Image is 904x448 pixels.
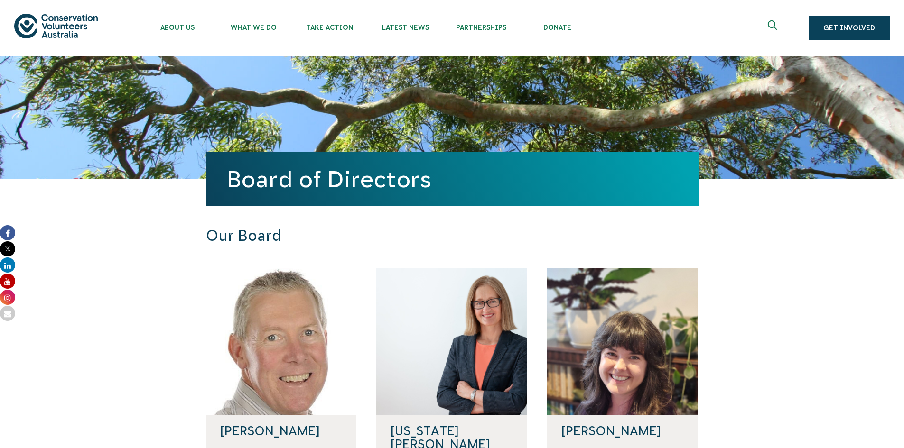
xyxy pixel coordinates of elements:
[220,424,343,438] h4: [PERSON_NAME]
[443,24,519,31] span: Partnerships
[291,24,367,31] span: Take Action
[227,166,678,192] h1: Board of Directors
[768,20,780,36] span: Expand search box
[561,424,684,438] h4: [PERSON_NAME]
[215,24,291,31] span: What We Do
[206,227,570,245] h3: Our Board
[762,17,785,39] button: Expand search box Close search box
[809,16,890,40] a: Get Involved
[519,24,595,31] span: Donate
[14,14,98,38] img: logo.svg
[367,24,443,31] span: Latest News
[140,24,215,31] span: About Us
